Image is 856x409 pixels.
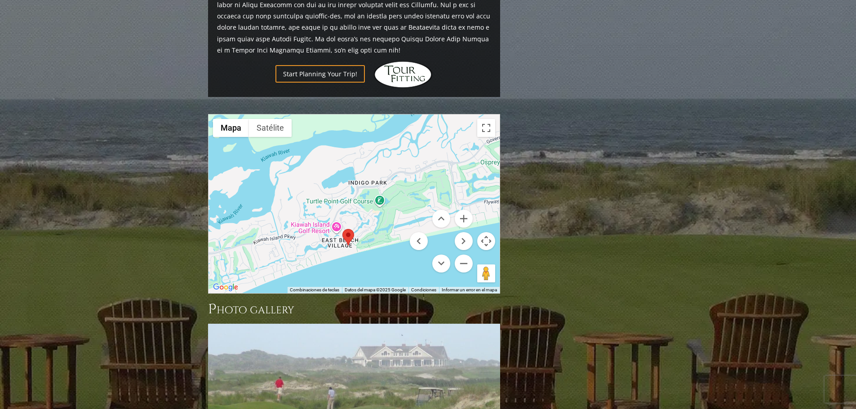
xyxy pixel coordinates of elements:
[432,210,450,228] button: Mover hacia arriba
[290,287,339,293] button: Combinaciones de teclas
[477,232,495,250] button: Controles de visualización del mapa
[442,287,497,292] a: Informar un error en el mapa
[249,119,292,137] button: Mostrar imágenes satelitales
[275,65,365,83] a: Start Planning Your Trip!
[211,281,240,293] img: Google
[410,232,428,250] button: Mover hacia la izquierda
[208,300,500,318] h3: Photo Gallery
[374,61,432,88] img: Hidden Links
[345,287,406,292] span: Datos del mapa ©2025 Google
[432,255,450,273] button: Mover hacia abajo
[455,210,473,228] button: Acercar
[213,119,249,137] button: Mostrar mapa de calles
[455,255,473,273] button: Alejar
[411,287,436,292] a: Condiciones (se abre en una nueva pestaña)
[477,119,495,137] button: Activar o desactivar la vista de pantalla completa
[455,232,473,250] button: Mover hacia la derecha
[211,281,240,293] a: Abrir esta área en Google Maps (se abre en una ventana nueva)
[477,264,495,282] button: Arrastra el hombrecito naranja al mapa para abrir Street View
